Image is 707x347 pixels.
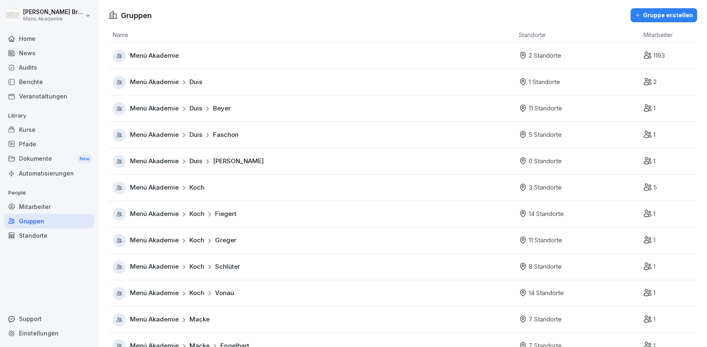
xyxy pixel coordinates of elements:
[653,288,655,298] p: 1
[4,326,94,340] a: Einstellungen
[189,262,204,272] span: Koch
[4,109,94,122] p: Library
[653,157,655,166] p: 1
[121,10,152,21] h1: Gruppen
[4,31,94,46] a: Home
[189,130,202,140] span: Duis
[215,209,236,219] span: Fiegert
[653,236,655,245] p: 1
[529,51,561,61] p: 2 Standorte
[189,288,204,298] span: Koch
[653,262,655,272] p: 1
[113,287,515,300] a: Menü AkademieKochVonau
[189,157,202,166] span: Duis
[213,104,231,113] span: Beyer
[4,75,94,89] a: Berichte
[78,154,92,164] div: New
[189,236,204,245] span: Koch
[515,27,639,43] th: Standorte
[189,315,210,324] span: Macke
[130,130,179,140] span: Menü Akademie
[653,183,657,192] p: 5
[635,11,693,20] div: Gruppe erstellen
[113,260,515,274] a: Menü AkademieKochSchlüter
[113,102,515,115] a: Menü AkademieDuisBeyer
[109,27,515,43] th: Name
[130,77,179,87] span: Menü Akademie
[215,236,236,245] span: Greger
[653,51,665,61] p: 1193
[4,46,94,60] a: News
[113,129,515,142] a: Menü AkademieDuisFaschon
[639,27,697,43] th: Mitarbeiter
[4,151,94,166] a: DokumenteNew
[529,209,564,219] p: 14 Standorte
[653,209,655,219] p: 1
[4,214,94,228] a: Gruppen
[529,236,562,245] p: 11 Standorte
[529,183,562,192] p: 3 Standorte
[653,130,655,140] p: 1
[113,155,515,168] a: Menü AkademieDuis[PERSON_NAME]
[529,77,560,87] p: 1 Standorte
[130,183,179,192] span: Menü Akademie
[653,315,655,324] p: 1
[23,9,83,16] p: [PERSON_NAME] Bruns
[529,288,564,298] p: 14 Standorte
[4,312,94,326] div: Support
[529,315,562,324] p: 7 Standorte
[130,262,179,272] span: Menü Akademie
[130,209,179,219] span: Menü Akademie
[113,208,515,221] a: Menü AkademieKochFiegert
[4,89,94,103] a: Veranstaltungen
[529,104,562,113] p: 11 Standorte
[529,157,562,166] p: 0 Standorte
[130,157,179,166] span: Menü Akademie
[213,130,239,140] span: Faschon
[653,77,657,87] p: 2
[130,236,179,245] span: Menü Akademie
[113,313,515,326] a: Menü AkademieMacke
[529,130,562,140] p: 5 Standorte
[113,181,515,195] a: Menü AkademieKoch
[4,186,94,199] p: People
[215,262,240,272] span: Schlüter
[189,77,202,87] span: Duis
[4,60,94,75] a: Audits
[213,157,264,166] span: [PERSON_NAME]
[130,288,179,298] span: Menü Akademie
[4,122,94,137] a: Kurse
[631,8,697,22] button: Gruppe erstellen
[4,166,94,181] a: Automatisierungen
[4,228,94,243] a: Standorte
[113,234,515,247] a: Menü AkademieKochGreger
[130,104,179,113] span: Menü Akademie
[4,137,94,151] a: Pfade
[130,51,179,61] span: Menü Akademie
[23,16,83,22] p: Menü Akademie
[130,315,179,324] span: Menü Akademie
[189,209,204,219] span: Koch
[4,199,94,214] a: Mitarbeiter
[189,183,204,192] span: Koch
[4,151,94,166] div: Dokumente
[653,104,655,113] p: 1
[529,262,562,272] p: 8 Standorte
[189,104,202,113] span: Duis
[215,288,234,298] span: Vonau
[113,76,515,89] a: Menü AkademieDuis
[113,49,515,63] a: Menü Akademie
